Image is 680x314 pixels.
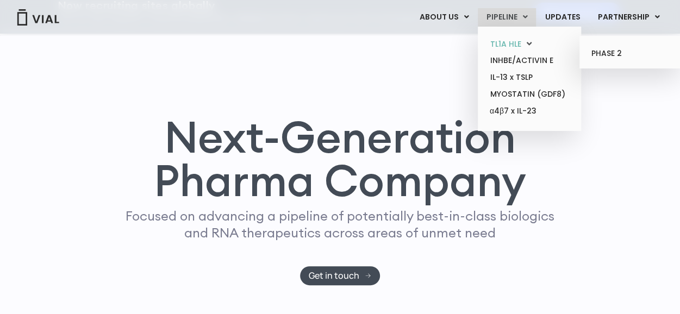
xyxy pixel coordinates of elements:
a: Get in touch [300,266,380,285]
span: Get in touch [309,272,359,280]
a: MYOSTATIN (GDF8) [482,86,577,103]
a: TL1A HLEMenu Toggle [482,36,577,53]
a: INHBE/ACTIVIN E [482,52,577,69]
img: Vial Logo [16,9,60,26]
a: PHASE 2 [583,45,678,62]
a: ABOUT USMenu Toggle [411,8,477,27]
a: UPDATES [536,8,589,27]
a: PIPELINEMenu Toggle [478,8,536,27]
h1: Next-Generation Pharma Company [105,115,576,202]
a: α4β7 x IL-23 [482,103,577,120]
p: Focused on advancing a pipeline of potentially best-in-class biologics and RNA therapeutics acros... [121,208,559,241]
a: IL-13 x TSLP [482,69,577,86]
a: PARTNERSHIPMenu Toggle [589,8,669,27]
